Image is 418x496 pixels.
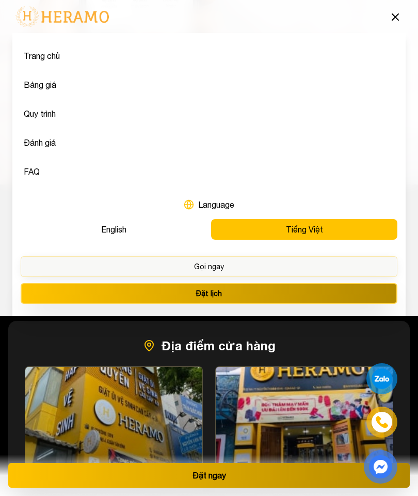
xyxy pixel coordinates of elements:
[198,198,234,211] span: Language
[368,408,396,436] a: phone-icon
[21,283,397,304] button: Đặt lịch
[12,6,112,27] img: logo-with-text.png
[376,416,388,428] img: phone-icon
[21,45,397,66] button: Trang chủ
[21,256,397,277] button: Gọi ngay
[21,103,397,124] button: Quy trình
[21,219,207,240] button: English
[25,337,393,354] h3: Địa điểm cửa hàng
[21,161,397,182] button: FAQ
[21,74,397,95] button: Bảng giá
[21,132,397,153] button: Đánh giá
[211,219,397,240] button: Tiếng Việt
[8,463,410,488] button: Đặt ngay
